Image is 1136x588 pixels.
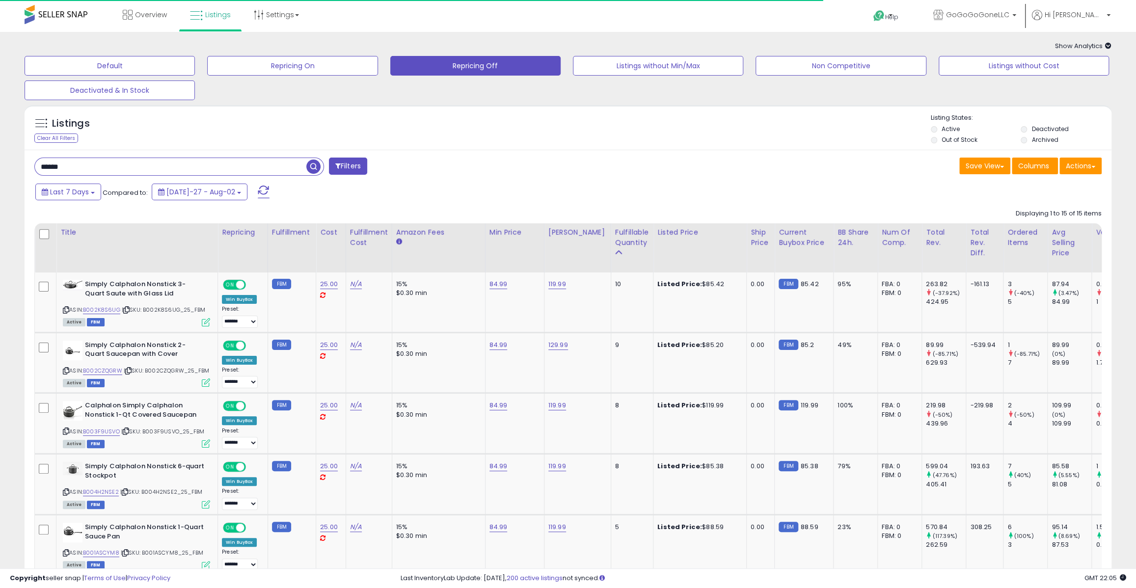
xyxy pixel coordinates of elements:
[222,416,257,425] div: Win BuyBox
[838,523,870,532] div: 23%
[751,280,767,289] div: 0.00
[838,227,873,248] div: BB Share 24h.
[1052,358,1091,367] div: 89.99
[350,522,362,532] a: N/A
[657,341,739,349] div: $85.20
[63,280,210,325] div: ASIN:
[932,350,958,358] small: (-85.71%)
[10,574,170,583] div: seller snap | |
[1096,462,1136,471] div: 1
[1007,227,1043,248] div: Ordered Items
[224,281,236,289] span: ON
[63,523,210,568] div: ASIN:
[63,440,85,448] span: All listings currently available for purchase on Amazon
[52,117,90,131] h5: Listings
[63,280,82,290] img: 21kmpCiW8nL._SL40_.jpg
[751,462,767,471] div: 0.00
[926,462,966,471] div: 599.04
[1052,227,1087,258] div: Avg Selling Price
[83,428,120,436] a: B003F9USVO
[34,134,78,143] div: Clear All Filters
[882,227,918,248] div: Num of Comp.
[396,289,478,297] div: $0.30 min
[396,532,478,540] div: $0.30 min
[657,279,702,289] b: Listed Price:
[350,279,362,289] a: N/A
[838,280,870,289] div: 95%
[779,400,798,410] small: FBM
[970,227,999,258] div: Total Rev. Diff.
[222,549,260,571] div: Preset:
[1096,540,1136,549] div: 0.43
[882,523,914,532] div: FBA: 0
[1007,523,1047,532] div: 6
[396,410,478,419] div: $0.30 min
[87,501,105,509] span: FBM
[396,227,481,238] div: Amazon Fees
[396,523,478,532] div: 15%
[1096,480,1136,489] div: 0.71
[882,410,914,419] div: FBM: 0
[87,318,105,326] span: FBM
[1096,401,1136,410] div: 0.4
[959,158,1010,174] button: Save View
[222,488,260,510] div: Preset:
[1096,523,1136,532] div: 1.5
[396,280,478,289] div: 15%
[873,10,885,22] i: Get Help
[320,461,338,471] a: 25.00
[1052,540,1091,549] div: 87.53
[135,10,167,20] span: Overview
[63,401,210,447] div: ASIN:
[63,379,85,387] span: All listings currently available for purchase on Amazon
[127,573,170,583] a: Privacy Policy
[1012,158,1058,174] button: Columns
[926,227,962,248] div: Total Rev.
[396,462,478,471] div: 15%
[390,56,561,76] button: Repricing Off
[932,411,952,419] small: (-50%)
[87,379,105,387] span: FBM
[122,306,205,314] span: | SKU: B002K8S6UG_25_FBM
[751,523,767,532] div: 0.00
[1018,161,1049,171] span: Columns
[1031,125,1068,133] label: Deactivated
[83,306,120,314] a: B002K8S6UG
[801,522,818,532] span: 88.59
[657,523,739,532] div: $88.59
[103,188,148,197] span: Compared to:
[657,401,702,410] b: Listed Price:
[657,462,739,471] div: $85.38
[801,279,819,289] span: 85.42
[272,279,291,289] small: FBM
[1045,10,1104,20] span: Hi [PERSON_NAME]
[166,187,235,197] span: [DATE]-27 - Aug-02
[1014,471,1031,479] small: (40%)
[350,340,362,350] a: N/A
[63,462,210,508] div: ASIN:
[85,523,204,543] b: Simply Calphalon Nonstick 1-Quart Sauce Pan
[1096,227,1132,238] div: Velocity
[320,279,338,289] a: 25.00
[926,341,966,349] div: 89.99
[396,341,478,349] div: 15%
[396,471,478,480] div: $0.30 min
[926,540,966,549] div: 262.59
[838,462,870,471] div: 79%
[942,125,960,133] label: Active
[350,227,388,248] div: Fulfillment Cost
[222,356,257,365] div: Win BuyBox
[244,341,260,349] span: OFF
[1096,280,1136,289] div: 0.6
[222,538,257,547] div: Win BuyBox
[1007,341,1047,349] div: 1
[224,402,236,410] span: ON
[25,56,195,76] button: Default
[1052,280,1091,289] div: 87.94
[320,340,338,350] a: 25.00
[222,477,257,486] div: Win BuyBox
[801,461,818,471] span: 85.38
[85,341,204,361] b: Simply Calphalon Nonstick 2-Quart Saucepan with Cover
[1007,280,1047,289] div: 3
[507,573,563,583] a: 200 active listings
